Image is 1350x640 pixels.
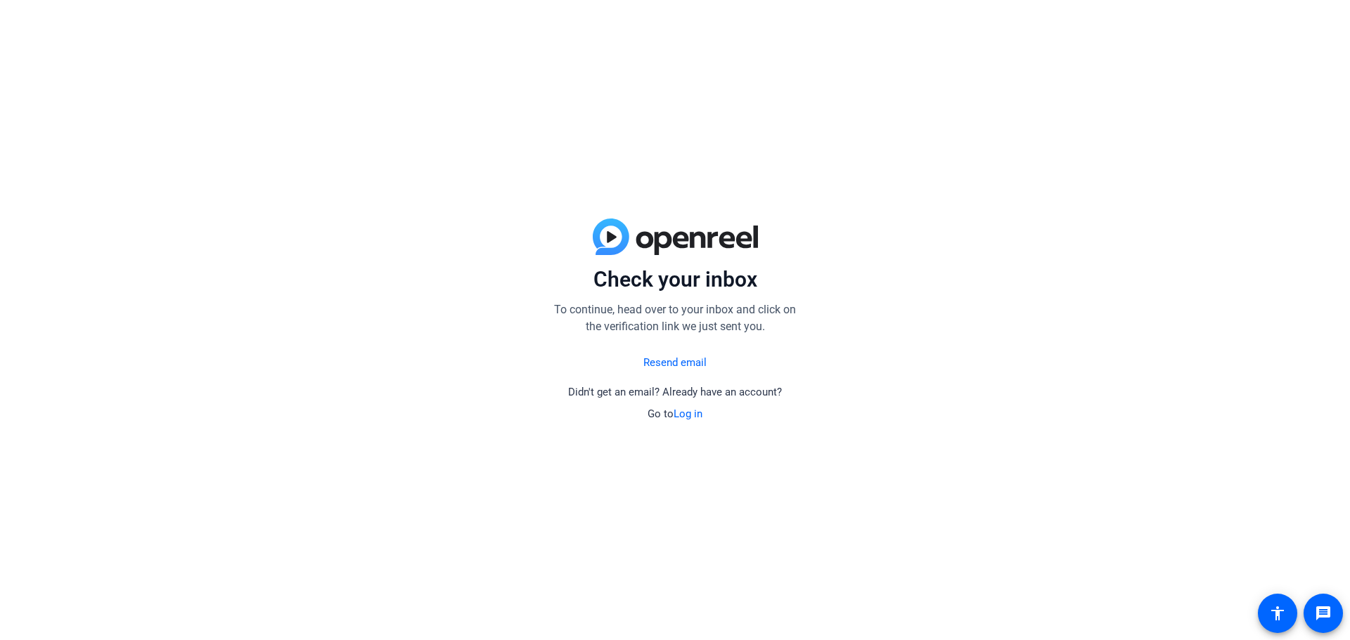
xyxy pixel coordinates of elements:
p: Check your inbox [548,266,802,293]
mat-icon: accessibility [1269,605,1286,622]
mat-icon: message [1315,605,1332,622]
span: Didn't get an email? Already have an account? [568,386,782,398]
a: Log in [674,407,702,420]
p: To continue, head over to your inbox and click on the verification link we just sent you. [548,301,802,335]
img: blue-gradient.svg [593,218,758,255]
a: Resend email [643,355,707,371]
span: Go to [648,407,702,420]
